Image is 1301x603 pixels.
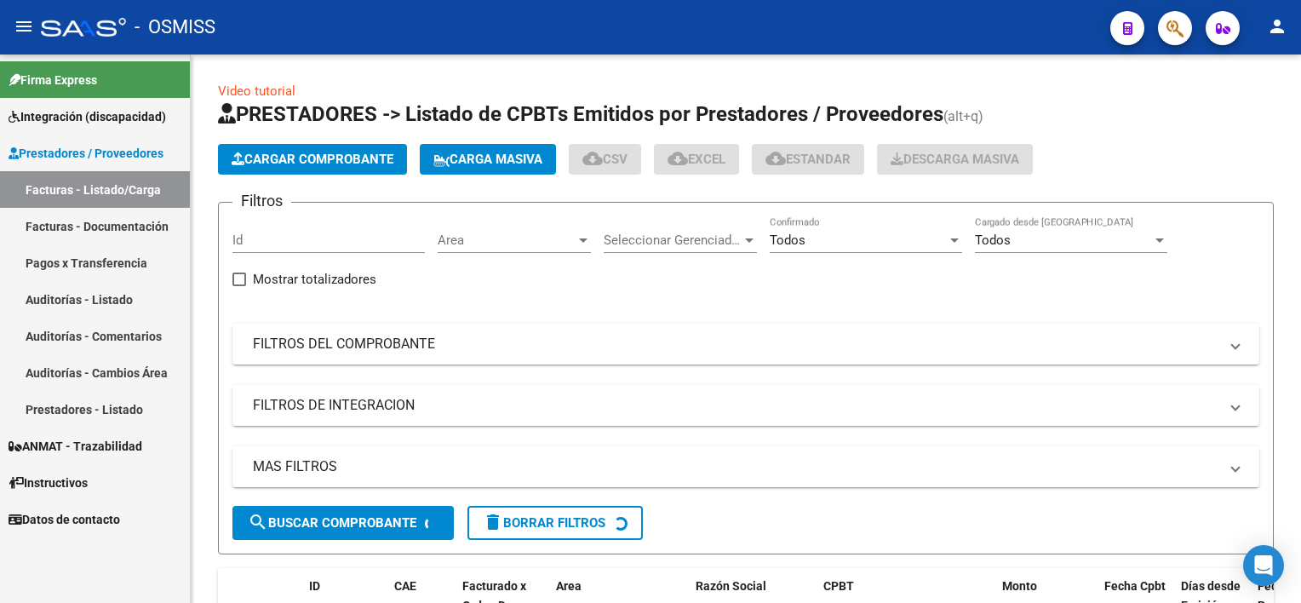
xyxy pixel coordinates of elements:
[14,16,34,37] mat-icon: menu
[9,474,88,492] span: Instructivos
[253,396,1218,415] mat-panel-title: FILTROS DE INTEGRACION
[483,512,503,532] mat-icon: delete
[752,144,864,175] button: Estandar
[218,102,943,126] span: PRESTADORES -> Listado de CPBTs Emitidos por Prestadores / Proveedores
[556,579,582,593] span: Area
[1104,579,1166,593] span: Fecha Cpbt
[582,148,603,169] mat-icon: cloud_download
[232,506,454,540] button: Buscar Comprobante
[765,152,851,167] span: Estandar
[9,107,166,126] span: Integración (discapacidad)
[1002,579,1037,593] span: Monto
[232,324,1259,365] mat-expansion-panel-header: FILTROS DEL COMPROBANTE
[668,152,725,167] span: EXCEL
[1267,16,1287,37] mat-icon: person
[438,233,576,248] span: Area
[232,189,291,213] h3: Filtros
[309,579,320,593] span: ID
[9,144,163,163] span: Prestadores / Proveedores
[248,512,268,532] mat-icon: search
[232,385,1259,426] mat-expansion-panel-header: FILTROS DE INTEGRACION
[218,144,407,175] button: Cargar Comprobante
[9,71,97,89] span: Firma Express
[765,148,786,169] mat-icon: cloud_download
[433,152,542,167] span: Carga Masiva
[582,152,628,167] span: CSV
[135,9,215,46] span: - OSMISS
[668,148,688,169] mat-icon: cloud_download
[232,152,393,167] span: Cargar Comprobante
[877,144,1033,175] app-download-masive: Descarga masiva de comprobantes (adjuntos)
[770,233,805,248] span: Todos
[218,83,295,99] a: Video tutorial
[483,515,605,531] span: Borrar Filtros
[943,108,983,124] span: (alt+q)
[232,446,1259,487] mat-expansion-panel-header: MAS FILTROS
[420,144,556,175] button: Carga Masiva
[394,579,416,593] span: CAE
[696,579,766,593] span: Razón Social
[823,579,854,593] span: CPBT
[467,506,643,540] button: Borrar Filtros
[604,233,742,248] span: Seleccionar Gerenciador
[253,269,376,290] span: Mostrar totalizadores
[654,144,739,175] button: EXCEL
[253,335,1218,353] mat-panel-title: FILTROS DEL COMPROBANTE
[9,437,142,456] span: ANMAT - Trazabilidad
[891,152,1019,167] span: Descarga Masiva
[1243,545,1284,586] div: Open Intercom Messenger
[248,515,416,531] span: Buscar Comprobante
[975,233,1011,248] span: Todos
[9,510,120,529] span: Datos de contacto
[877,144,1033,175] button: Descarga Masiva
[569,144,641,175] button: CSV
[253,457,1218,476] mat-panel-title: MAS FILTROS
